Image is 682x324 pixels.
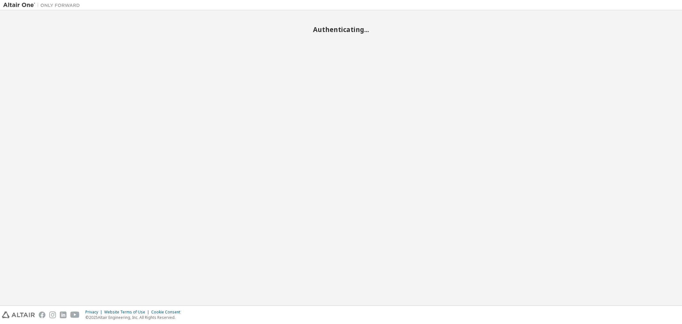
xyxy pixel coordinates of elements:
h2: Authenticating... [3,25,679,34]
img: instagram.svg [49,312,56,318]
div: Privacy [85,310,104,315]
p: © 2025 Altair Engineering, Inc. All Rights Reserved. [85,315,184,320]
div: Cookie Consent [151,310,184,315]
img: facebook.svg [39,312,45,318]
div: Website Terms of Use [104,310,151,315]
img: altair_logo.svg [2,312,35,318]
img: linkedin.svg [60,312,67,318]
img: youtube.svg [70,312,80,318]
img: Altair One [3,2,83,8]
